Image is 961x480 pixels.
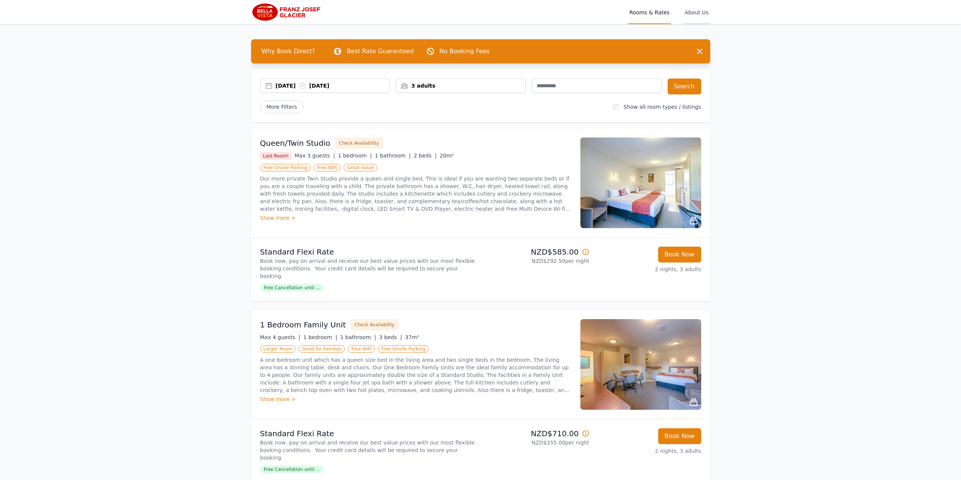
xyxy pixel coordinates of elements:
[340,334,376,340] span: 1 bathroom |
[260,428,478,439] p: Standard Flexi Rate
[260,247,478,257] p: Standard Flexi Rate
[260,175,571,213] p: Our more private Twin Studio provide a queen and single bed. This is ideal if you are wanting two...
[260,152,292,160] span: Last Room!
[260,214,571,222] div: Show more >
[668,79,701,94] button: Search
[338,153,372,159] span: 1 bedroom |
[276,82,390,90] div: [DATE] [DATE]
[314,164,341,171] span: Free WiFi
[303,334,337,340] span: 1 bedroom |
[484,428,589,439] p: NZD$710.00
[440,47,490,56] p: No Booking Fees
[484,257,589,265] p: NZD$292.50 per night
[260,284,324,292] span: Free Cancellation until ...
[440,153,454,159] span: 20m²
[260,138,330,148] h3: Queen/Twin Studio
[375,153,411,159] span: 1 bathroom |
[260,334,301,340] span: Max 4 guests |
[260,466,324,473] span: Free Cancellation until ...
[256,44,321,59] span: Why Book Direct?
[260,345,296,353] span: Larger Room
[344,164,377,171] span: Great Value
[405,334,419,340] span: 37m²
[379,334,402,340] span: 3 beds |
[260,164,311,171] span: Free Onsite Parking
[260,356,571,394] p: A one bedroom unit which has a queen size bed in the living area and two single beds in the bedro...
[347,47,413,56] p: Best Rate Guaranteed
[260,319,346,330] h3: 1 Bedroom Family Unit
[299,345,345,353] span: Good for Families
[260,395,571,403] div: Show more >
[335,137,383,149] button: Check Availability
[260,439,478,461] p: Book now, pay on arrival and receive our best value prices with our most flexible booking conditi...
[414,153,437,159] span: 2 beds |
[260,257,478,280] p: Book now, pay on arrival and receive our best value prices with our most flexible booking conditi...
[484,439,589,446] p: NZD$355.00 per night
[396,82,525,90] div: 3 adults
[251,3,324,21] img: Bella Vista Franz Josef Glacier
[484,247,589,257] p: NZD$585.00
[260,100,304,113] span: More Filters
[658,247,701,262] button: Book Now
[295,153,335,159] span: Max 3 guests |
[378,345,429,353] span: Free Onsite Parking
[658,428,701,444] button: Book Now
[348,345,375,353] span: Free WiFi
[350,319,399,330] button: Check Availability
[595,447,701,455] p: 2 nights, 3 adults
[595,265,701,273] p: 2 nights, 3 adults
[623,104,701,110] label: Show all room types / listings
